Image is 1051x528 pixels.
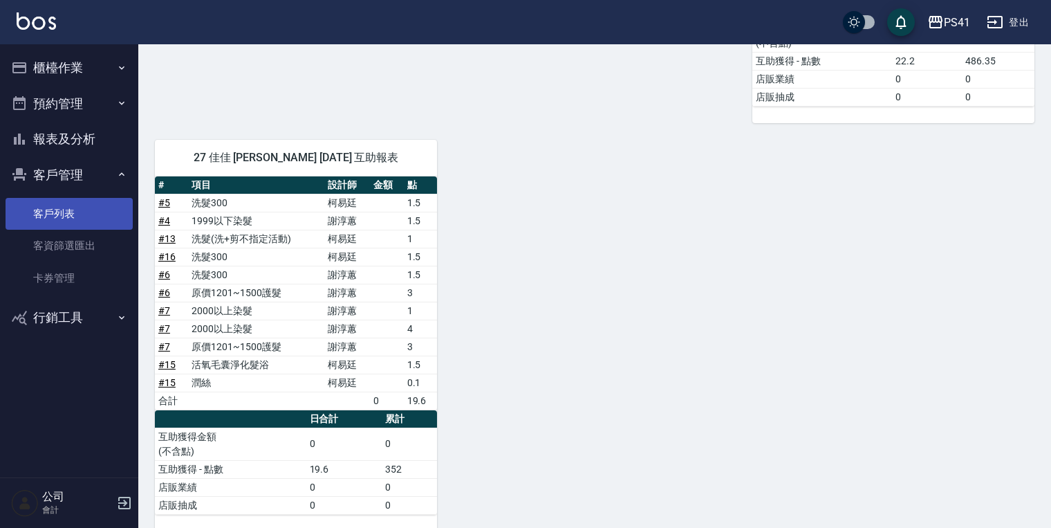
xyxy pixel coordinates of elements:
a: 客戶列表 [6,198,133,230]
td: 352 [382,460,437,478]
td: 1 [404,230,437,248]
a: #13 [158,233,176,244]
a: #15 [158,377,176,388]
td: 謝淳蕙 [324,302,370,320]
td: 謝淳蕙 [324,320,370,338]
img: Logo [17,12,56,30]
td: 洗髮300 [188,194,324,212]
a: #5 [158,197,170,208]
td: 柯易廷 [324,374,370,392]
p: 會計 [42,504,113,516]
td: 0 [962,88,1034,106]
table: a dense table [752,2,1034,107]
td: 4 [404,320,437,338]
button: save [887,8,915,36]
button: 登出 [981,10,1034,35]
td: 0 [370,392,403,410]
td: 0 [382,478,437,496]
td: 486.35 [962,52,1034,70]
th: 設計師 [324,176,370,194]
td: 0 [306,496,382,514]
button: 行銷工具 [6,300,133,336]
a: #4 [158,215,170,226]
td: 柯易廷 [324,194,370,212]
td: 0 [892,88,962,106]
td: 0 [382,496,437,514]
td: 0 [306,428,382,460]
td: 1.5 [404,212,437,230]
td: 柯易廷 [324,230,370,248]
th: 項目 [188,176,324,194]
td: 洗髮(洗+剪不指定活動) [188,230,324,248]
td: 原價1201~1500護髮 [188,284,324,302]
a: #15 [158,359,176,370]
a: #16 [158,251,176,262]
td: 互助獲得 - 點數 [155,460,306,478]
button: 報表及分析 [6,121,133,157]
th: 金額 [370,176,403,194]
td: 3 [404,338,437,356]
th: 點 [404,176,437,194]
td: 0 [382,428,437,460]
td: 店販業績 [155,478,306,496]
td: 0 [306,478,382,496]
td: 活氧毛囊淨化髮浴 [188,356,324,374]
button: PS41 [922,8,976,37]
td: 原價1201~1500護髮 [188,338,324,356]
th: 累計 [382,410,437,428]
td: 1.5 [404,266,437,284]
button: 預約管理 [6,86,133,122]
td: 0 [962,70,1034,88]
div: PS41 [944,14,970,31]
td: 2000以上染髮 [188,302,324,320]
td: 店販業績 [752,70,892,88]
td: 洗髮300 [188,266,324,284]
td: 潤絲 [188,374,324,392]
td: 1 [404,302,437,320]
td: 2000以上染髮 [188,320,324,338]
td: 1999以下染髮 [188,212,324,230]
td: 柯易廷 [324,356,370,374]
td: 店販抽成 [752,88,892,106]
a: #7 [158,341,170,352]
span: 27 佳佳 [PERSON_NAME] [DATE] 互助報表 [171,151,420,165]
button: 客戶管理 [6,157,133,193]
table: a dense table [155,176,437,410]
td: 19.6 [404,392,437,410]
td: 互助獲得金額 (不含點) [155,428,306,460]
td: 1.5 [404,194,437,212]
td: 互助獲得 - 點數 [752,52,892,70]
a: #7 [158,323,170,334]
td: 3 [404,284,437,302]
td: 1.5 [404,356,437,374]
a: #6 [158,287,170,298]
th: 日合計 [306,410,382,428]
a: 卡券管理 [6,262,133,294]
td: 合計 [155,392,188,410]
td: 洗髮300 [188,248,324,266]
td: 22.2 [892,52,962,70]
td: 柯易廷 [324,248,370,266]
td: 謝淳蕙 [324,338,370,356]
button: 櫃檯作業 [6,50,133,86]
h5: 公司 [42,490,113,504]
a: #7 [158,305,170,316]
td: 19.6 [306,460,382,478]
a: 客資篩選匯出 [6,230,133,262]
a: #6 [158,269,170,280]
img: Person [11,489,39,517]
td: 0 [892,70,962,88]
td: 0.1 [404,374,437,392]
table: a dense table [155,410,437,515]
td: 謝淳蕙 [324,266,370,284]
td: 謝淳蕙 [324,212,370,230]
td: 店販抽成 [155,496,306,514]
td: 1.5 [404,248,437,266]
td: 謝淳蕙 [324,284,370,302]
th: # [155,176,188,194]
